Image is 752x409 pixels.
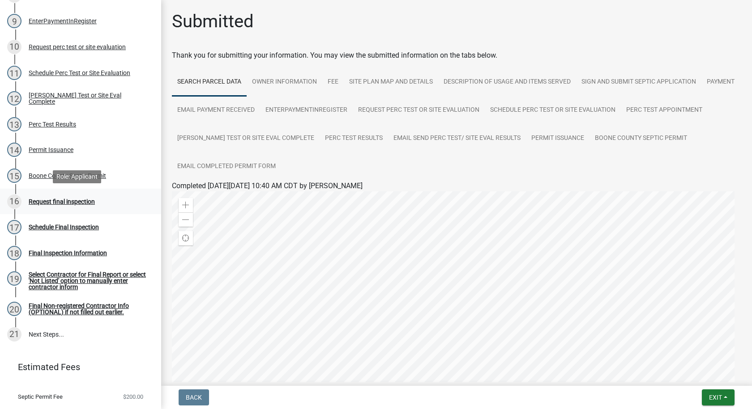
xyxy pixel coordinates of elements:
div: Request perc test or site evaluation [29,44,126,50]
div: 9 [7,14,21,28]
a: Boone County Septic Permit [590,124,692,153]
button: Exit [702,389,735,405]
a: Sign and Submit Septic Application [576,68,701,97]
div: 11 [7,66,21,80]
a: Perc Test Results [320,124,388,153]
div: Permit Issuance [29,147,73,153]
div: Thank you for submitting your information. You may view the submitted information on the tabs below. [172,50,741,61]
div: Request final inspection [29,198,95,205]
a: Search Parcel Data [172,68,247,97]
div: 17 [7,220,21,234]
button: Back [179,389,209,405]
div: [PERSON_NAME] Test or Site Eval Complete [29,92,147,105]
div: Find my location [179,231,193,245]
div: Final Inspection Information [29,250,107,256]
div: 19 [7,271,21,286]
div: Zoom in [179,198,193,212]
div: EnterPaymentInRegister [29,18,97,24]
div: Schedule Perc Test or Site Evaluation [29,70,130,76]
div: 21 [7,327,21,342]
div: 18 [7,246,21,260]
a: Payment [701,68,740,97]
span: $200.00 [123,394,143,400]
div: 16 [7,194,21,209]
h1: Submitted [172,11,254,32]
div: Zoom out [179,212,193,227]
div: 10 [7,40,21,54]
a: Perc Test Appointment [621,96,708,125]
div: Perc Test Results [29,121,76,127]
a: Email Send Perc Test/ Site Eval Results [388,124,526,153]
a: Fee [322,68,344,97]
div: 15 [7,169,21,183]
a: EnterPaymentInRegister [260,96,353,125]
div: Final Non-registered Contractor Info (OPTIONAL) if not filled out earlier. [29,303,147,315]
a: Permit Issuance [526,124,590,153]
a: Email Completed Permit Form [172,152,281,181]
div: Select Contractor for Final Report or select 'Not Listed' option to manually enter contractor inform [29,271,147,290]
a: Request perc test or site evaluation [353,96,485,125]
span: Septic Permit Fee [18,394,63,400]
a: Estimated Fees [7,358,147,376]
span: Completed [DATE][DATE] 10:40 AM CDT by [PERSON_NAME] [172,181,363,190]
a: Site Plan Map and Details [344,68,438,97]
a: Owner Information [247,68,322,97]
span: Back [186,394,202,401]
div: Schedule Final Inspection [29,224,99,230]
span: Exit [709,394,722,401]
a: Email Payment Received [172,96,260,125]
div: 14 [7,143,21,157]
div: 12 [7,91,21,105]
a: Description of usage and Items Served [438,68,576,97]
div: 13 [7,117,21,131]
a: Schedule Perc Test or Site Evaluation [485,96,621,125]
div: Role: Applicant [53,170,101,183]
a: [PERSON_NAME] Test or Site Eval Complete [172,124,320,153]
div: 20 [7,302,21,316]
div: Boone County Septic Permit [29,173,106,179]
